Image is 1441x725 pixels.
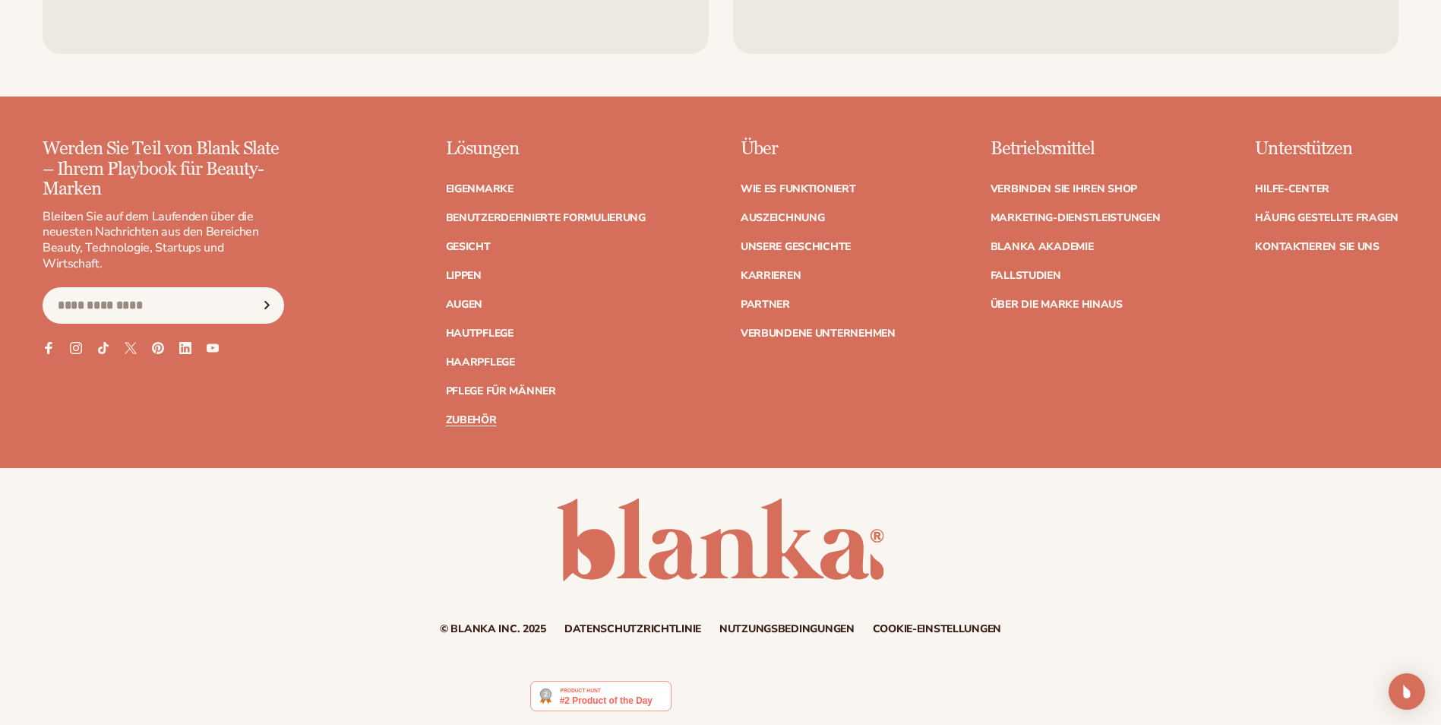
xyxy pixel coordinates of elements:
a: Cookie-Einstellungen [873,624,1001,635]
font: Über [741,138,778,160]
font: Betriebsmittel [991,138,1095,160]
a: Blanka Akademie [991,242,1094,252]
a: Über die Marke hinaus [991,299,1123,310]
a: Unsere Geschichte [741,242,851,252]
a: Lippen [446,271,482,281]
p: Bleiben Sie auf dem Laufenden über die neuesten Nachrichten aus den Bereichen Beauty, Technologie... [43,209,284,272]
a: Haarpflege [446,357,515,368]
a: Marketing-Dienstleistungen [991,213,1161,223]
p: Werden Sie Teil von Blank Slate – Ihrem Playbook für Beauty-Marken [43,139,284,199]
a: Gesicht [446,242,491,252]
a: Hilfe-Center [1255,184,1329,195]
a: Datenschutzrichtlinie [564,624,701,635]
a: Zubehör [446,415,497,426]
a: Hautpflege [446,328,514,339]
img: Blanka - Starten Sie eine Beauty- oder Kosmetiklinie in weniger als 5 Minuten | Produkt-Jagd [530,681,671,711]
a: Häufig gestellte Fragen [1255,213,1398,223]
a: Verbundene unternehmen [741,328,896,339]
a: Benutzerdefinierte Formulierung [446,213,646,223]
div: Öffnen Sie den Intercom Messenger [1389,673,1425,710]
a: Partner [741,299,790,310]
small: © Blanka Inc. 2025 [440,622,546,636]
a: Wie es funktioniert [741,184,856,195]
iframe: Customer reviews powered by Trustpilot [683,680,911,720]
button: Abonnieren [250,287,283,324]
a: Kontaktieren Sie uns [1255,242,1379,252]
font: Unterstützen [1255,138,1351,160]
a: Auszeichnung [741,213,825,223]
font: Lösungen [446,138,519,160]
a: Fallstudien [991,271,1061,281]
a: Augen [446,299,483,310]
a: Karrieren [741,271,801,281]
a: Verbinden Sie Ihren Shop [991,184,1137,195]
a: Pflege für Männer [446,386,556,397]
a: Eigenmarke [446,184,514,195]
a: Nutzungsbedingungen [719,624,855,635]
